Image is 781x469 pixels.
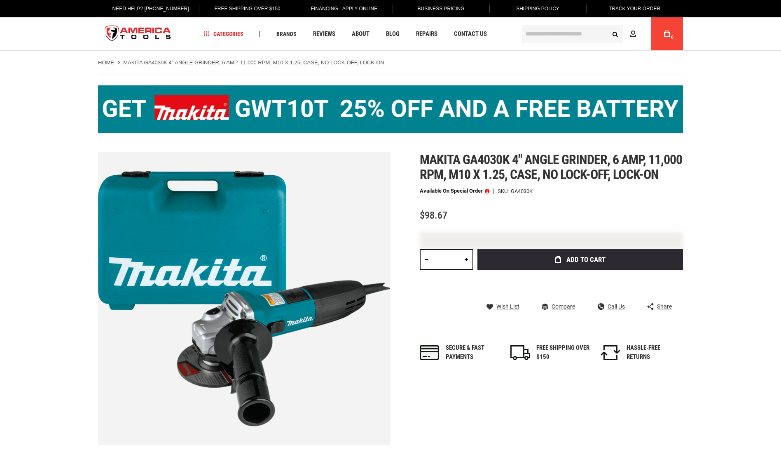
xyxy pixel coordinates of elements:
[98,85,683,133] img: BOGO: Buy the Makita® XGT IMpact Wrench (GWT10T), get the BL4040 4ah Battery FREE!
[486,303,519,310] a: Wish List
[204,31,243,37] span: Categories
[659,17,675,50] a: 0
[200,28,247,40] a: Categories
[627,344,680,361] div: HASSLE-FREE RETURNS
[450,28,491,40] a: Contact Us
[412,28,441,40] a: Repairs
[496,304,519,309] span: Wish List
[598,303,625,310] a: Call Us
[273,28,300,40] a: Brands
[454,31,487,37] span: Contact Us
[657,304,672,309] span: Share
[420,345,440,360] img: payments
[123,59,384,66] strong: MAKITA GA4030K 4" ANGLE GRINDER, 6 AMP, 11,000 RPM, M10 X 1.25, CASE, NO LOCK-OFF, LOCK-ON
[536,344,590,361] div: FREE SHIPPING OVER $150
[566,256,606,263] span: Add to Cart
[420,152,682,182] span: Makita ga4030k 4" angle grinder, 6 amp, 11,000 rpm, m10 x 1.25, case, no lock-off, lock-on
[608,304,625,309] span: Call Us
[98,19,178,49] img: America Tools
[477,249,683,270] button: Add to Cart
[98,19,178,49] a: store logo
[348,28,373,40] a: About
[446,344,499,361] div: Secure & fast payments
[516,6,559,12] span: Shipping Policy
[420,210,447,221] span: $98.67
[498,189,511,194] strong: SKU
[416,31,437,37] span: Repairs
[98,59,114,66] a: Home
[309,28,339,40] a: Reviews
[313,31,335,37] span: Reviews
[98,152,390,445] img: MAKITA GA4030K 4" ANGLE GRINDER, 6 AMP, 11,000 RPM, M10 X 1.25, CASE, NO LOCK-OFF, LOCK-ON
[276,31,297,37] span: Brands
[510,345,530,360] img: shipping
[552,304,575,309] span: Compare
[386,31,400,37] span: Blog
[607,26,623,42] button: Search
[420,188,489,194] p: Available on Special Order
[671,35,673,40] span: 0
[511,189,533,194] div: GA4030K
[352,31,369,37] span: About
[542,303,575,310] a: Compare
[382,28,403,40] a: Blog
[601,345,620,360] img: returns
